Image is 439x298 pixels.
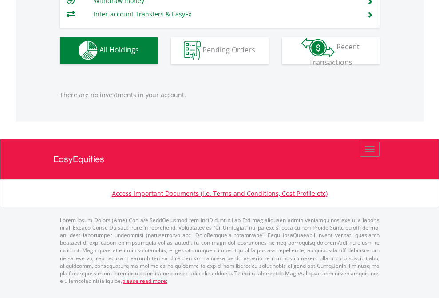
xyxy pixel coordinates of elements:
button: All Holdings [60,37,158,64]
p: Lorem Ipsum Dolors (Ame) Con a/e SeddOeiusmod tem InciDiduntut Lab Etd mag aliquaen admin veniamq... [60,216,380,285]
a: Access Important Documents (i.e. Terms and Conditions, Cost Profile etc) [112,189,328,198]
p: There are no investments in your account. [60,91,380,99]
span: Pending Orders [202,45,255,55]
button: Recent Transactions [282,37,380,64]
a: EasyEquities [53,139,386,179]
span: Recent Transactions [309,42,360,67]
img: transactions-zar-wht.png [301,38,335,57]
td: Inter-account Transfers & EasyFx [94,8,356,21]
a: please read more: [122,277,167,285]
span: All Holdings [99,45,139,55]
img: holdings-wht.png [79,41,98,60]
img: pending_instructions-wht.png [184,41,201,60]
button: Pending Orders [171,37,269,64]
